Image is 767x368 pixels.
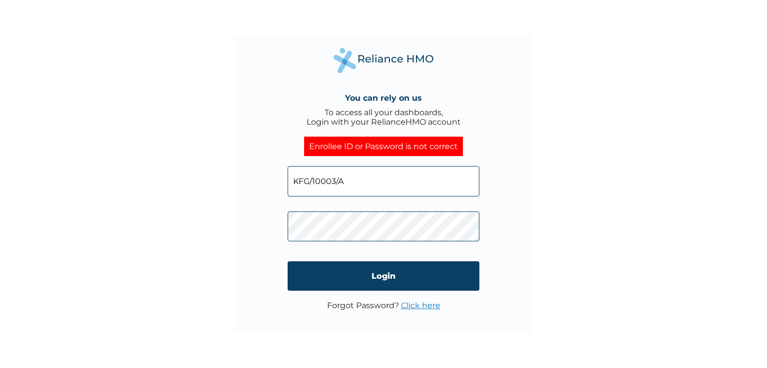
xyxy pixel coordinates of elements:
input: Login [288,261,479,291]
img: Reliance Health's Logo [334,48,433,73]
p: Forgot Password? [327,301,440,310]
div: To access all your dashboards, Login with your RelianceHMO account [307,108,461,127]
a: Click here [401,301,440,310]
h4: You can rely on us [345,93,422,103]
input: Email address or HMO ID [288,166,479,196]
div: Enrollee ID or Password is not correct [304,137,463,156]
